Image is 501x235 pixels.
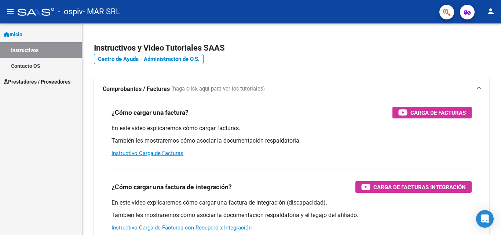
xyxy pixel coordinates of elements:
[111,137,472,145] p: También les mostraremos cómo asociar la documentación respaldatoria.
[111,124,472,132] p: En este video explicaremos cómo cargar facturas.
[171,85,265,93] span: (haga click aquí para ver los tutoriales)
[111,224,252,231] a: Instructivo Carga de Facturas con Recupero x Integración
[103,85,170,93] strong: Comprobantes / Facturas
[6,7,15,16] mat-icon: menu
[58,4,83,20] span: - ospiv
[476,210,494,228] div: Open Intercom Messenger
[410,108,466,117] span: Carga de Facturas
[355,181,472,193] button: Carga de Facturas Integración
[83,4,120,20] span: - MAR SRL
[4,30,22,38] span: Inicio
[486,7,495,16] mat-icon: person
[94,41,489,55] h2: Instructivos y Video Tutoriales SAAS
[94,54,204,64] a: Centro de Ayuda - Administración de O.S.
[111,211,472,219] p: También les mostraremos cómo asociar la documentación respaldatoria y el legajo del afiliado.
[392,107,472,118] button: Carga de Facturas
[373,183,466,192] span: Carga de Facturas Integración
[4,78,70,86] span: Prestadores / Proveedores
[111,150,183,157] a: Instructivo Carga de Facturas
[111,107,189,118] h3: ¿Cómo cargar una factura?
[94,77,489,101] mat-expansion-panel-header: Comprobantes / Facturas (haga click aquí para ver los tutoriales)
[111,199,472,207] p: En este video explicaremos cómo cargar una factura de integración (discapacidad).
[111,182,232,192] h3: ¿Cómo cargar una factura de integración?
